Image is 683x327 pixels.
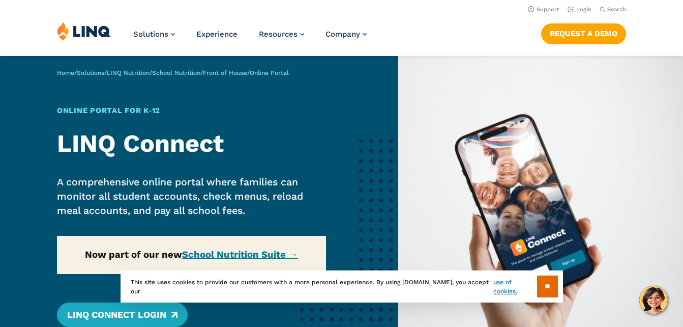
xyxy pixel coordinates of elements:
span: Resources [259,30,298,39]
a: Support [528,6,559,13]
nav: Button Navigation [541,21,626,44]
span: Online Portal [250,69,289,76]
strong: Now part of our new [85,249,298,260]
a: School Nutrition [152,69,200,76]
a: Resources [259,30,304,39]
a: Home [57,69,74,76]
button: Hello, have a question? Let’s chat. [639,286,668,314]
a: Solutions [133,30,175,39]
a: Solutions [77,69,104,76]
a: Request a Demo [541,23,626,44]
span: Solutions [133,30,168,39]
div: This site uses cookies to provide our customers with a more personal experience. By using [DOMAIN... [121,270,563,303]
nav: Primary Navigation [133,21,367,55]
img: LINQ | K‑12 Software [57,21,111,41]
button: Open Search Bar [600,6,626,13]
p: A comprehensive online portal where families can monitor all student accounts, check menus, reloa... [57,175,326,218]
h1: Online Portal for K‑12 [57,105,326,116]
a: Login [568,6,591,13]
a: Experience [196,30,237,39]
span: / / / / / [57,69,289,76]
span: Search [607,6,626,13]
a: Company [325,30,367,39]
a: LINQ Nutrition [107,69,150,76]
a: use of cookies. [493,278,537,296]
span: Company [325,30,360,39]
a: Front of House [203,69,247,76]
strong: LINQ Connect [57,129,224,158]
